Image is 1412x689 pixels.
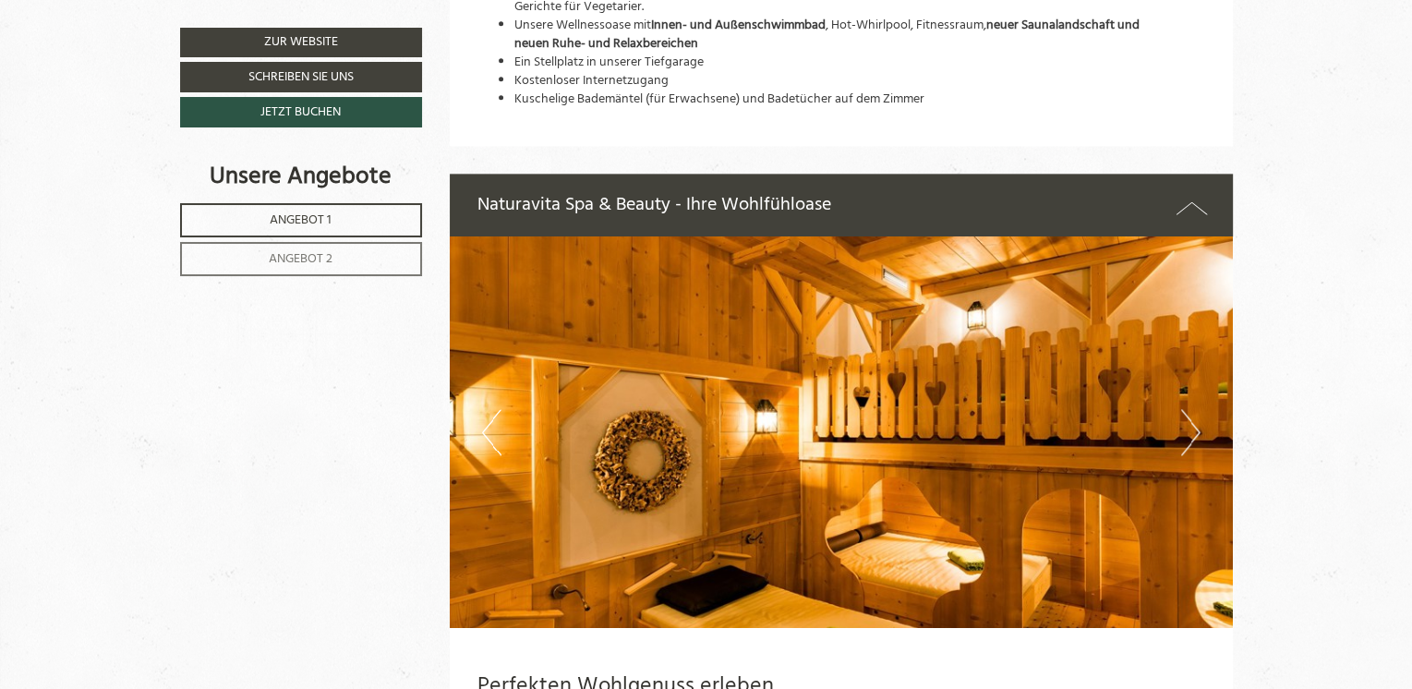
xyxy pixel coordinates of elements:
li: Kostenloser Internetzugang [514,72,1205,91]
button: Senden [628,489,728,519]
li: Ein Stellplatz in unserer Tiefgarage [514,54,1205,72]
a: Zur Website [180,28,422,57]
li: Kuschelige Bademäntel (für Erwachsene) und Badetücher auf dem Zimmer [514,91,1205,109]
span: Angebot 1 [270,210,332,231]
div: Naturavita Spa & Beauty - Ihre Wohlfühloase [450,174,1233,237]
div: Berghotel Ratschings [28,53,253,66]
button: Next [1181,409,1201,455]
a: Schreiben Sie uns [180,62,422,92]
small: 17:25 [28,84,253,95]
a: Jetzt buchen [180,97,422,127]
strong: neuer Saunalandschaft und neuen Ruhe- und Relaxbereichen [514,15,1140,54]
li: Unsere Wellnessoase mit , Hot-Whirlpool, Fitnessraum, [514,17,1205,54]
div: Unsere Angebote [180,160,422,194]
strong: Innen- und Außenschwimmbad [651,15,826,36]
button: Previous [482,409,501,455]
div: Guten Tag, wie können wir Ihnen helfen? [14,49,262,99]
div: [DATE] [334,14,393,42]
span: Angebot 2 [269,248,332,270]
